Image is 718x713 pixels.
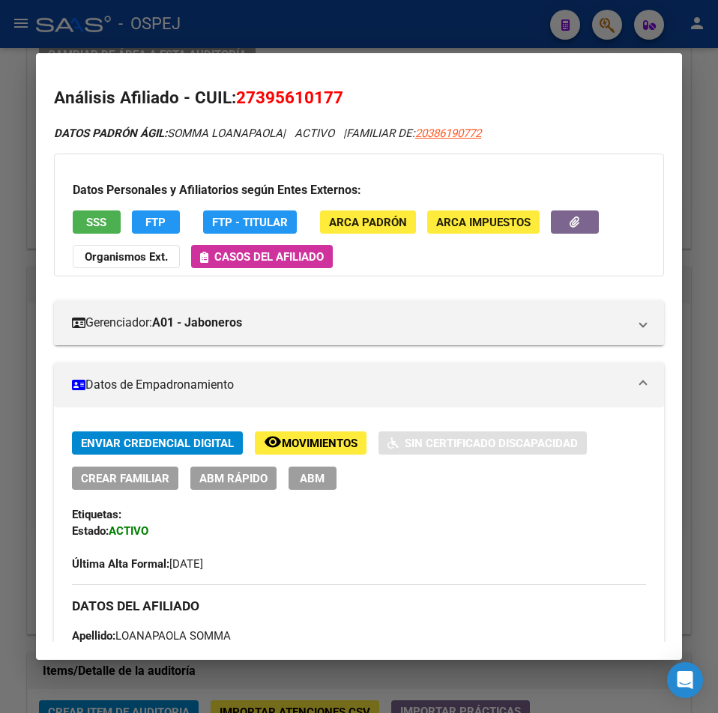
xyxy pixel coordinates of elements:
[289,467,337,490] button: ABM
[54,362,664,407] mat-expansion-panel-header: Datos de Empadronamiento
[72,431,243,455] button: Enviar Credencial Digital
[329,216,407,229] span: ARCA Padrón
[73,245,180,268] button: Organismos Ext.
[152,314,242,332] strong: A01 - Jaboneros
[145,216,166,229] span: FTP
[427,210,540,234] button: ARCA Impuestos
[72,376,628,394] mat-panel-title: Datos de Empadronamiento
[81,472,169,485] span: Crear Familiar
[282,437,358,450] span: Movimientos
[72,524,109,538] strong: Estado:
[85,250,168,264] strong: Organismos Ext.
[132,210,180,234] button: FTP
[203,210,297,234] button: FTP - Titular
[346,127,481,140] span: FAMILIAR DE:
[255,431,366,455] button: Movimientos
[72,598,646,614] h3: DATOS DEL AFILIADO
[415,127,481,140] span: 20386190772
[300,472,325,485] span: ABM
[667,662,703,698] div: Open Intercom Messenger
[436,216,531,229] span: ARCA Impuestos
[72,557,169,571] strong: Última Alta Formal:
[72,314,628,332] mat-panel-title: Gerenciador:
[54,127,283,140] span: SOMMA LOANAPAOLA
[73,210,121,234] button: SSS
[212,216,288,229] span: FTP - Titular
[72,467,178,490] button: Crear Familiar
[54,300,664,345] mat-expansion-panel-header: Gerenciador:A01 - Jaboneros
[405,437,578,450] span: Sin Certificado Discapacidad
[190,467,277,490] button: ABM Rápido
[72,557,203,571] span: [DATE]
[81,437,234,450] span: Enviar Credencial Digital
[86,216,106,229] span: SSS
[72,629,115,643] strong: Apellido:
[54,85,664,111] h2: Análisis Afiliado - CUIL:
[236,88,343,107] span: 27395610177
[72,629,231,643] span: LOANAPAOLA SOMMA
[109,524,148,538] strong: ACTIVO
[54,127,167,140] strong: DATOS PADRÓN ÁGIL:
[199,472,268,485] span: ABM Rápido
[72,508,121,521] strong: Etiquetas:
[378,431,587,455] button: Sin Certificado Discapacidad
[191,245,333,268] button: Casos del afiliado
[214,250,324,264] span: Casos del afiliado
[54,127,481,140] i: | ACTIVO |
[264,433,282,451] mat-icon: remove_red_eye
[320,210,416,234] button: ARCA Padrón
[73,181,645,199] h3: Datos Personales y Afiliatorios según Entes Externos:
